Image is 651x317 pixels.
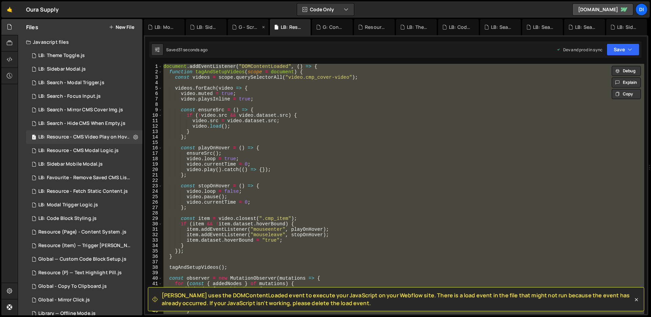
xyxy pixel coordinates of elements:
div: LB: Favourite - Remove Saved CMS List.js [38,175,132,181]
div: 14937/38913.js [26,76,142,90]
div: LB: Modal Trigger Logic.js [38,202,98,208]
div: LB: Search - Hide CMS When Empty.js [575,24,597,31]
div: LB: Sidebar Modal.js [617,24,639,31]
div: LB: Theme Toggle.js [38,53,85,59]
div: Resource (Page) - Content System .js [365,24,387,31]
div: 14937/38910.js [26,144,142,157]
div: 14937/46006.js [26,225,142,239]
div: 14937/46038.js [26,212,142,225]
div: Dev and prod in sync [556,47,603,53]
div: 20 [145,167,162,172]
div: 14937/44471.js [26,293,142,307]
div: 29 [145,216,162,221]
div: 17 [145,151,162,156]
div: G - Scrollbar Toggle.js [239,24,260,31]
div: 27 [145,205,162,210]
div: LB: Theme Toggle.js [407,24,429,31]
div: 11 [145,118,162,124]
div: G: Conditional Element Visibility.js [323,24,344,31]
div: LB: Search - Modal Trigger.js [533,24,555,31]
div: 10 [145,113,162,118]
div: LB: Sidebar Mobile Modal.js [197,24,218,31]
div: 14937/45456.js [26,90,142,103]
div: LB: Code Block Styling.js [449,24,471,31]
div: 14937/43515.js [26,239,145,253]
div: 46 [145,308,162,314]
div: 15 [145,140,162,145]
div: LB: Search - Mirror CMS Cover Img.js [38,107,123,113]
a: Di [635,3,648,16]
div: 4 [145,80,162,86]
div: 7 [145,96,162,102]
div: Global - Copy To Clipboard.js [38,283,107,290]
div: 38 [145,265,162,270]
div: LB: Modal Trigger Logic.js [155,24,176,31]
div: 34 [145,243,162,248]
div: 13 [145,129,162,134]
div: 45 [145,303,162,308]
div: 33 [145,238,162,243]
button: New File [109,24,134,30]
div: 35 [145,248,162,254]
button: Code Only [297,3,354,16]
div: 30 [145,221,162,227]
div: 44 [145,297,162,303]
div: 24 [145,189,162,194]
div: LB: Code Block Styling.js [38,216,97,222]
div: LB: Resource - Fetch Static Content.js [38,188,128,194]
div: Javascript files [18,35,142,49]
div: 42 [145,286,162,292]
div: 14937/38911.js [26,103,142,117]
div: LB: Search - Hide CMS When Empty.js [38,120,125,127]
a: [DOMAIN_NAME] [572,3,633,16]
div: Resource (Item) — Trigger [PERSON_NAME] on Save.js [38,243,132,249]
div: 32 [145,232,162,238]
div: 14937/45544.js [26,198,142,212]
div: LB: Search - Focus Input.js [38,93,101,99]
div: LB: Resource - CMS Video Play on Hover.js [38,134,132,140]
div: 14937/44281.js [26,253,142,266]
div: 23 [145,183,162,189]
div: 14937/38901.js [26,130,145,144]
div: 9 [145,107,162,113]
div: 26 [145,200,162,205]
div: 12 [145,124,162,129]
button: Copy [612,89,641,99]
div: 14937/44597.js [26,266,142,280]
div: 14937/45379.js [26,49,142,62]
div: 3 [145,75,162,80]
div: 8 [145,102,162,107]
div: LB: Search - Modal Trigger.js [38,80,104,86]
div: Saved [166,47,208,53]
div: 2 [145,69,162,75]
div: 14937/44851.js [26,117,142,130]
button: Save [607,43,639,56]
div: LB: Sidebar Modal.js [38,66,86,72]
div: 14937/45864.js [26,185,142,198]
div: Global - Mirror Click.js [38,297,90,303]
div: Resource (Page) - Content System .js [38,229,126,235]
div: Library — Offline Mode.js [38,311,96,317]
div: LB: Sidebar Mobile Modal.js [38,161,103,167]
div: 14937/45672.js [26,171,145,185]
div: 14 [145,134,162,140]
div: Resource (P) — Text Highlight Pill.js [38,270,122,276]
div: 16 [145,145,162,151]
div: 40 [145,276,162,281]
div: 5 [145,86,162,91]
span: [PERSON_NAME] uses the DOMContentLoaded event to execute your JavaScript on your Webflow site. Th... [162,292,633,307]
div: 25 [145,194,162,200]
div: 36 [145,254,162,259]
div: 37 [145,259,162,265]
div: 43 [145,292,162,297]
button: Debug [612,66,641,76]
div: 31 [145,227,162,232]
div: 28 [145,210,162,216]
div: 18 [145,156,162,162]
div: 14937/45352.js [26,62,142,76]
div: LB: Resource - CMS Video Play on Hover.js [281,24,302,31]
div: 41 [145,281,162,286]
div: LB: Resource - CMS Modal Logic.js [38,148,119,154]
div: 14937/44582.js [26,280,142,293]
